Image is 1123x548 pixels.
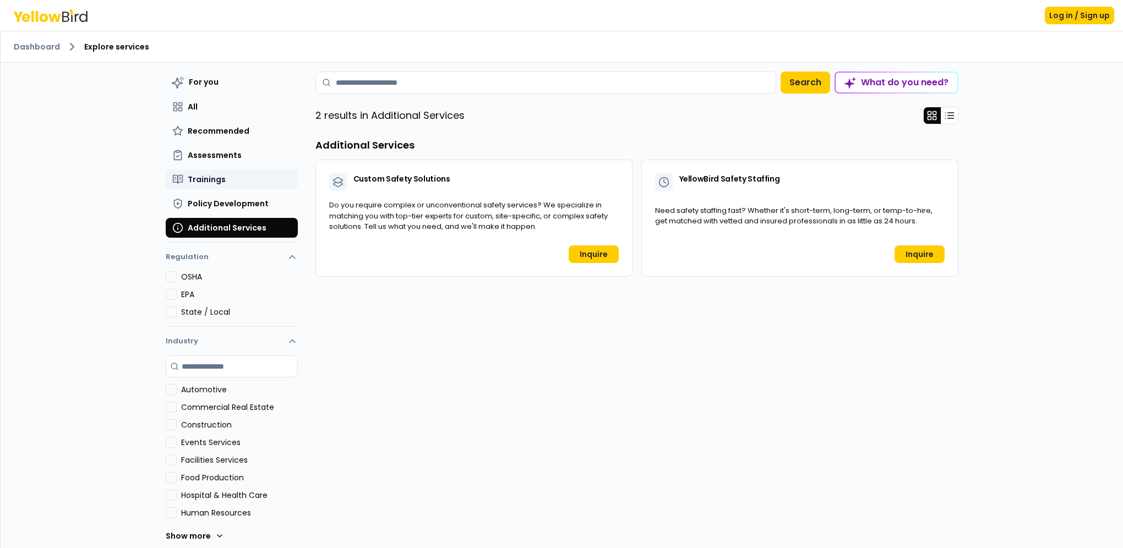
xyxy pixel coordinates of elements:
[166,327,298,355] button: Industry
[181,437,298,448] label: Events Services
[189,76,219,87] span: For you
[181,472,298,483] label: Food Production
[14,41,60,52] a: Dashboard
[181,402,298,413] label: Commercial Real Estate
[679,173,780,184] span: YellowBird Safety Staffing
[84,41,149,52] span: Explore services
[181,454,298,465] label: Facilities Services
[188,101,198,112] span: All
[781,72,830,94] button: Search
[166,194,298,213] button: Policy Development
[181,306,298,317] label: State / Local
[181,384,298,395] label: Automotive
[166,525,224,547] button: Show more
[181,419,298,430] label: Construction
[166,247,298,271] button: Regulation
[166,169,298,189] button: Trainings
[14,40,1110,53] nav: breadcrumb
[895,245,945,263] a: Inquire
[1045,7,1114,24] button: Log in / Sign up
[353,173,450,184] span: Custom Safety Solutions
[835,72,958,94] button: What do you need?
[181,289,298,300] label: EPA
[315,138,958,153] h3: Additional Services
[655,205,933,227] span: Need safety staffing fast? Whether it's short-term, long-term, or temp-to-hire, get matched with ...
[188,150,242,161] span: Assessments
[166,97,298,117] button: All
[569,245,619,263] a: Inquire
[188,222,266,233] span: Additional Services
[836,73,957,92] div: What do you need?
[166,218,298,238] button: Additional Services
[315,108,465,123] p: 2 results in Additional Services
[188,125,249,136] span: Recommended
[166,271,298,326] div: Regulation
[166,145,298,165] button: Assessments
[166,72,298,92] button: For you
[329,200,608,232] span: Do you require complex or unconventional safety services? We specialize in matching you with top-...
[188,174,226,185] span: Trainings
[181,507,298,518] label: Human Resources
[166,121,298,141] button: Recommended
[181,490,298,501] label: Hospital & Health Care
[188,198,269,209] span: Policy Development
[181,271,298,282] label: OSHA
